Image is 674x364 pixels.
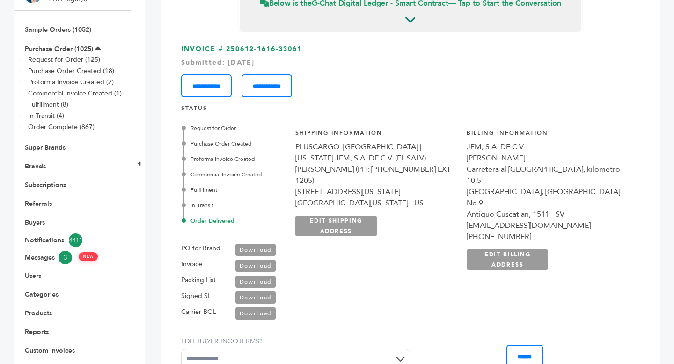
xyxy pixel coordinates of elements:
[25,143,66,152] a: Super Brands
[28,111,64,120] a: In-Transit (4)
[25,271,41,280] a: Users
[235,260,276,272] a: Download
[183,170,285,179] div: Commercial Invoice Created
[59,251,72,264] span: 3
[28,78,114,87] a: Proforma Invoice Created (2)
[467,164,629,186] div: Carretera al [GEOGRAPHIC_DATA], kilómetro 10.5
[25,218,45,227] a: Buyers
[181,104,639,117] h4: STATUS
[181,291,213,302] label: Signed SLI
[295,129,458,142] h4: Shipping Information
[467,231,629,242] div: [PHONE_NUMBER]
[181,243,220,254] label: PO for Brand
[181,58,639,67] div: Submitted: [DATE]
[181,44,639,97] h3: INVOICE # 250612-1616-33061
[28,55,100,64] a: Request for Order (125)
[235,276,276,288] a: Download
[467,141,629,153] div: JFM, S.A. DE C.V.
[183,217,285,225] div: Order Delivered
[181,275,216,286] label: Packing List
[467,153,629,164] div: [PERSON_NAME]
[25,290,59,299] a: Categories
[25,328,49,336] a: Reports
[235,244,276,256] a: Download
[181,337,410,346] label: EDIT BUYER INCOTERMS
[235,307,276,320] a: Download
[28,89,122,98] a: Commercial Invoice Created (1)
[25,309,52,318] a: Products
[183,155,285,163] div: Proforma Invoice Created
[235,291,276,304] a: Download
[467,220,629,231] div: [EMAIL_ADDRESS][DOMAIN_NAME]
[295,186,458,197] div: [STREET_ADDRESS][US_STATE]
[295,164,458,186] div: [PERSON_NAME] (PH: [PHONE_NUMBER] EXT 1205)
[28,66,114,75] a: Purchase Order Created (18)
[467,186,629,209] div: [GEOGRAPHIC_DATA], [GEOGRAPHIC_DATA] No.9
[69,233,82,247] span: 4411
[259,337,263,346] a: ?
[25,251,120,264] a: Messages3 NEW
[25,44,93,53] a: Purchase Order (1025)
[467,249,548,270] a: EDIT BILLING ADDRESS
[467,209,629,220] div: Antiguo Cuscatlan, 1511 - SV
[25,233,120,247] a: Notifications4411
[183,124,285,132] div: Request for Order
[183,186,285,194] div: Fulfillment
[25,162,46,171] a: Brands
[183,201,285,210] div: In-Transit
[467,129,629,142] h4: Billing Information
[181,259,202,270] label: Invoice
[25,199,52,208] a: Referrals
[25,346,75,355] a: Custom Invoices
[295,216,377,236] a: EDIT SHIPPING ADDRESS
[28,123,95,131] a: Order Complete (867)
[25,25,91,34] a: Sample Orders (1052)
[25,181,66,189] a: Subscriptions
[295,197,458,209] div: [GEOGRAPHIC_DATA][US_STATE] - US
[181,306,216,318] label: Carrier BOL
[28,100,68,109] a: Fulfillment (8)
[183,139,285,148] div: Purchase Order Created
[295,141,458,164] div: PLUSCARGO [GEOGRAPHIC_DATA] | [US_STATE] JFM, S.A. DE C.V. (EL SALV)
[79,252,98,261] span: NEW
